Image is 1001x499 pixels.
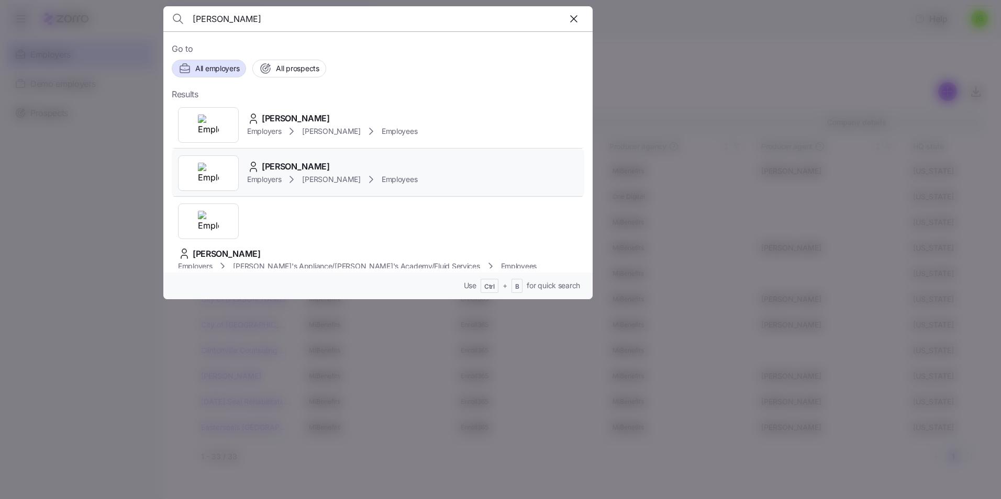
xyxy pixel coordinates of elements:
span: Use [464,280,476,291]
span: All employers [195,63,239,74]
span: Employers [247,174,281,185]
img: Employer logo [198,163,219,184]
span: [PERSON_NAME]'s Appliance/[PERSON_NAME]'s Academy/Fluid Services [233,261,480,271]
span: B [515,282,519,291]
span: Employees [382,174,417,185]
button: All employers [172,60,246,77]
span: for quick search [527,280,580,291]
span: Employers [178,261,212,271]
span: [PERSON_NAME] [302,126,360,137]
button: All prospects [252,60,326,77]
span: [PERSON_NAME] [262,160,330,173]
span: Employees [382,126,417,137]
span: Results [172,88,198,101]
span: All prospects [276,63,319,74]
span: + [503,280,507,291]
span: [PERSON_NAME] [302,174,360,185]
img: Employer logo [198,115,219,135]
img: Employer logo [198,211,219,232]
span: Employers [247,126,281,137]
span: [PERSON_NAME] [193,247,261,260]
span: [PERSON_NAME] [262,112,330,125]
span: Go to [172,42,584,55]
span: Ctrl [484,282,495,291]
span: Employees [501,261,537,271]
